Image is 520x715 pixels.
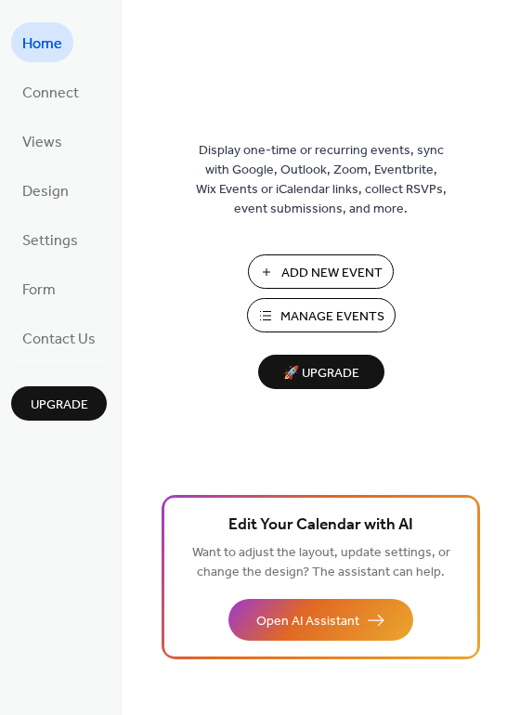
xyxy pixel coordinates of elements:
[11,386,107,421] button: Upgrade
[256,612,359,631] span: Open AI Assistant
[281,264,383,283] span: Add New Event
[11,268,67,308] a: Form
[11,170,80,210] a: Design
[11,219,89,259] a: Settings
[22,79,79,108] span: Connect
[228,513,413,539] span: Edit Your Calendar with AI
[31,396,88,415] span: Upgrade
[22,325,96,354] span: Contact Us
[11,22,73,62] a: Home
[247,298,396,332] button: Manage Events
[22,276,56,305] span: Form
[22,30,62,58] span: Home
[11,121,73,161] a: Views
[192,540,450,585] span: Want to adjust the layout, update settings, or change the design? The assistant can help.
[11,318,107,357] a: Contact Us
[22,227,78,255] span: Settings
[258,355,384,389] button: 🚀 Upgrade
[22,128,62,157] span: Views
[269,361,373,386] span: 🚀 Upgrade
[22,177,69,206] span: Design
[11,71,90,111] a: Connect
[196,141,447,219] span: Display one-time or recurring events, sync with Google, Outlook, Zoom, Eventbrite, Wix Events or ...
[228,599,413,641] button: Open AI Assistant
[248,254,394,289] button: Add New Event
[280,307,384,327] span: Manage Events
